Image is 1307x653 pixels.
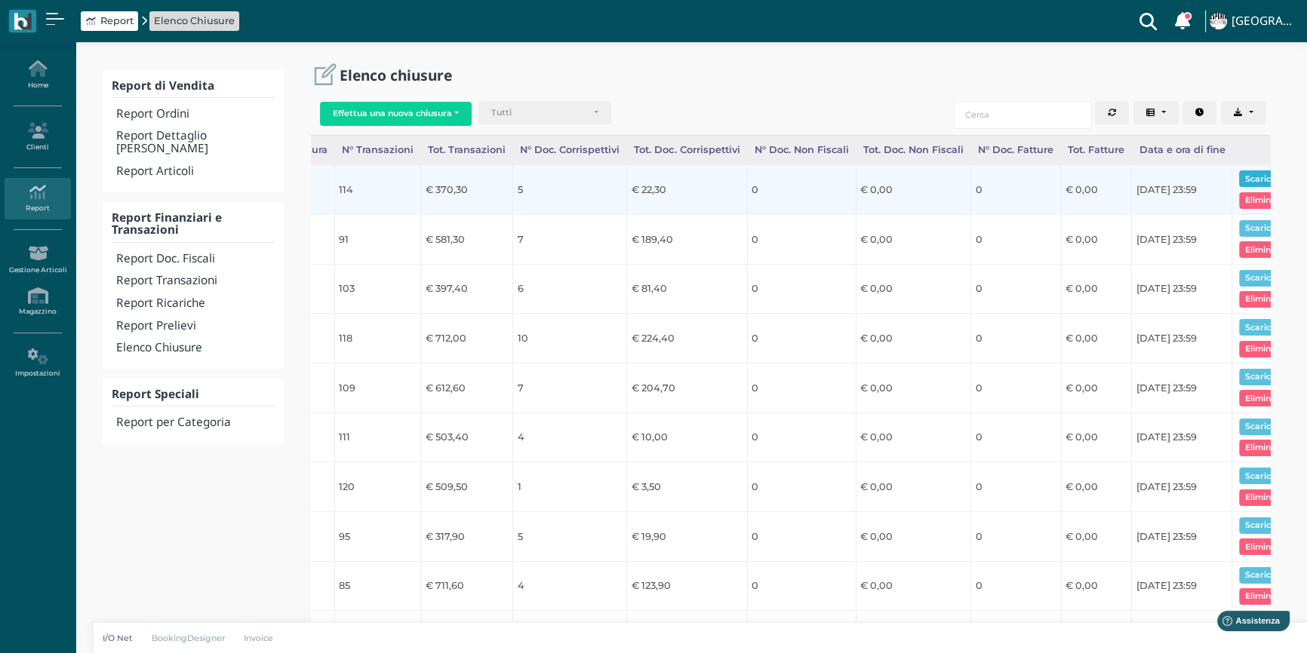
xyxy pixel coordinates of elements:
[627,136,747,164] div: Tot. Doc. Corrispettivi
[5,54,70,96] a: Home
[14,13,31,30] img: logo
[1133,101,1183,125] div: Colonne
[1239,517,1297,534] button: Scarica pdf
[100,14,134,28] span: Report
[1207,3,1298,39] a: ... [GEOGRAPHIC_DATA]
[513,314,627,363] td: 10
[142,632,235,644] a: BookingDesigner
[5,342,70,384] a: Impostazioni
[116,297,275,310] h4: Report Ricariche
[420,314,512,363] td: € 712,00
[747,363,856,412] td: 0
[856,314,970,363] td: € 0,00
[1133,101,1179,125] button: Columns
[1061,214,1132,264] td: € 0,00
[340,67,452,83] h2: Elenco chiusure
[1239,567,1297,584] button: Scarica pdf
[5,281,70,323] a: Magazzino
[856,511,970,561] td: € 0,00
[627,511,747,561] td: € 19,90
[491,108,586,118] div: Tutti
[116,320,275,333] h4: Report Prelievi
[334,264,420,314] td: 103
[1239,489,1281,506] button: Elimina
[420,412,512,462] td: € 503,40
[627,363,747,412] td: € 204,70
[856,363,970,412] td: € 0,00
[970,136,1060,164] div: N° Doc. Fatture
[116,130,275,155] h4: Report Dettaglio [PERSON_NAME]
[1239,220,1297,237] button: Scarica pdf
[420,462,512,512] td: € 509,50
[970,462,1060,512] td: 0
[334,214,420,264] td: 91
[1061,136,1132,164] div: Tot. Fatture
[1239,319,1297,336] button: Scarica pdf
[627,165,747,215] td: € 22,30
[1132,511,1232,561] td: [DATE] 23:59
[86,14,134,28] a: Report
[1239,270,1297,287] button: Scarica pdf
[420,214,512,264] td: € 581,30
[627,412,747,462] td: € 10,00
[856,561,970,611] td: € 0,00
[1095,101,1129,125] button: Aggiorna
[1239,170,1297,187] button: Scarica pdf
[747,511,856,561] td: 0
[747,314,856,363] td: 0
[1239,369,1297,385] button: Scarica pdf
[513,136,627,164] div: N° Doc. Corrispettivi
[1239,418,1297,435] button: Scarica pdf
[747,264,856,314] td: 0
[747,412,856,462] td: 0
[1239,192,1281,209] button: Elimina
[334,165,420,215] td: 114
[627,462,747,512] td: € 3,50
[1061,462,1132,512] td: € 0,00
[1210,13,1226,29] img: ...
[513,264,627,314] td: 6
[513,412,627,462] td: 4
[747,214,856,264] td: 0
[513,511,627,561] td: 5
[1132,136,1232,164] div: Data e ora di fine
[856,462,970,512] td: € 0,00
[1239,241,1281,258] button: Elimina
[45,12,100,23] span: Assistenza
[747,165,856,215] td: 0
[970,363,1060,412] td: 0
[334,561,420,611] td: 85
[627,314,747,363] td: € 224,40
[116,416,275,429] h4: Report per Categoria
[116,165,275,178] h4: Report Articoli
[116,253,275,265] h4: Report Doc. Fiscali
[513,363,627,412] td: 7
[747,561,856,611] td: 0
[513,462,627,512] td: 1
[1132,462,1232,512] td: [DATE] 23:59
[627,264,747,314] td: € 81,40
[334,314,420,363] td: 118
[420,136,512,164] div: Tot. Transazioni
[420,363,512,412] td: € 612,60
[1132,363,1232,412] td: [DATE] 23:59
[1132,214,1232,264] td: [DATE] 23:59
[116,274,275,287] h4: Report Transazioni
[154,14,235,28] a: Elenco Chiusure
[627,214,747,264] td: € 189,40
[856,136,970,164] div: Tot. Doc. Non Fiscali
[1061,264,1132,314] td: € 0,00
[116,108,275,121] h4: Report Ordini
[856,214,970,264] td: € 0,00
[1239,538,1281,555] button: Elimina
[970,314,1060,363] td: 0
[1232,15,1298,28] h4: [GEOGRAPHIC_DATA]
[1061,511,1132,561] td: € 0,00
[5,239,70,281] a: Gestione Articoli
[235,632,284,644] a: Invoice
[1061,412,1132,462] td: € 0,00
[1061,314,1132,363] td: € 0,00
[1132,561,1232,611] td: [DATE] 23:59
[420,165,512,215] td: € 370,30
